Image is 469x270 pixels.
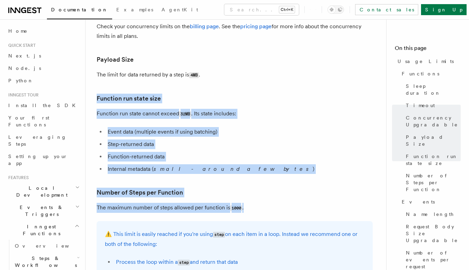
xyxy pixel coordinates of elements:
[97,70,373,80] p: The limit for data returned by a step is .
[398,58,454,65] span: Usage Limits
[105,229,364,249] p: ⚠️ This limit is easily reached if you're using on each item in a loop. Instead we recommend one ...
[6,112,81,131] a: Your first Functions
[6,220,81,240] button: Inngest Functions
[179,111,191,117] code: 32MB
[6,62,81,74] a: Node.js
[402,198,435,205] span: Events
[15,243,86,249] span: Overview
[6,92,39,98] span: Inngest tour
[406,134,461,147] span: Payload Size
[97,55,134,64] a: Payload Size
[403,131,461,150] a: Payload Size
[8,28,28,34] span: Home
[328,6,344,14] button: Toggle dark mode
[6,201,81,220] button: Events & Triggers
[406,172,461,193] span: Number of Steps per Function
[51,7,108,12] span: Documentation
[8,154,68,166] span: Setting up your app
[97,22,373,41] p: Check your concurrency limits on the . See the for more info about the concurrency limits in all ...
[355,4,418,15] a: Contact sales
[8,134,67,147] span: Leveraging Steps
[406,223,461,244] span: Request Body Size Upgradable
[406,83,461,96] span: Sleep duration
[6,50,81,62] a: Next.js
[395,55,461,67] a: Usage Limits
[97,94,161,103] a: Function run state size
[6,175,29,180] span: Features
[12,255,77,269] span: Steps & Workflows
[406,102,435,109] span: Timeout
[399,196,461,208] a: Events
[157,2,202,19] a: AgentKit
[97,203,373,213] p: The maximum number of steps allowed per function is .
[8,53,41,59] span: Next.js
[230,205,242,211] code: 1000
[6,99,81,112] a: Install the SDK
[403,208,461,220] a: Name length
[6,182,81,201] button: Local Development
[97,188,183,197] a: Number of Steps per Function
[190,23,219,30] a: billing page
[402,70,439,77] span: Functions
[106,139,373,149] li: Step-returned data
[106,164,373,174] li: Internal metadata ( )
[6,43,36,48] span: Quick start
[47,2,112,19] a: Documentation
[403,169,461,196] a: Number of Steps per Function
[12,240,81,252] a: Overview
[8,103,80,108] span: Install the SDK
[403,112,461,131] a: Concurrency Upgradable
[6,185,75,198] span: Local Development
[213,232,225,238] code: step
[406,211,454,218] span: Name length
[224,4,299,15] button: Search...Ctrl+K
[240,23,272,30] a: pricing page
[116,7,153,12] span: Examples
[8,65,41,71] span: Node.js
[178,260,190,266] code: step
[395,44,461,55] h4: On this page
[6,131,81,150] a: Leveraging Steps
[6,223,75,237] span: Inngest Functions
[162,7,198,12] span: AgentKit
[406,153,461,167] span: Function run state size
[97,109,373,119] p: Function run state cannot exceed . Its state includes:
[403,220,461,247] a: Request Body Size Upgradable
[421,4,467,15] a: Sign Up
[399,67,461,80] a: Functions
[403,150,461,169] a: Function run state size
[6,74,81,87] a: Python
[403,99,461,112] a: Timeout
[8,78,33,83] span: Python
[154,166,313,172] em: small - around a few bytes
[406,114,461,128] span: Concurrency Upgradable
[403,80,461,99] a: Sleep duration
[8,115,49,127] span: Your first Functions
[106,152,373,162] li: Function-returned data
[112,2,157,19] a: Examples
[6,150,81,169] a: Setting up your app
[6,204,75,218] span: Events & Triggers
[114,257,364,267] li: Process the loop within a and return that data
[106,127,373,137] li: Event data (multiple events if using batching)
[189,72,199,78] code: 4MB
[279,6,295,13] kbd: Ctrl+K
[6,25,81,37] a: Home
